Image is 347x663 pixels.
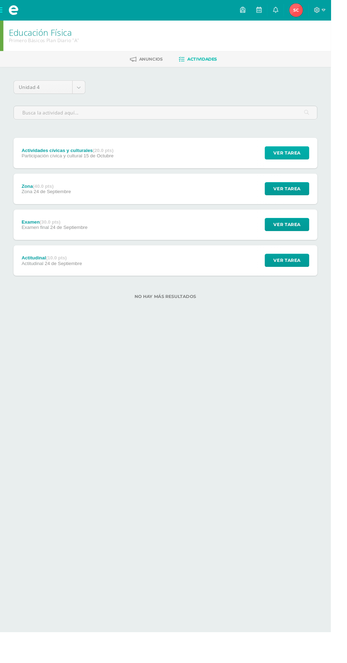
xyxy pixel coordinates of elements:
span: 24 de Septiembre [35,198,75,204]
span: 24 de Septiembre [53,236,92,241]
button: Ver tarea [278,266,324,280]
strong: (20.0 pts) [97,155,119,161]
span: Actitudinal [23,273,46,279]
span: Actividades [197,59,228,64]
a: Unidad 4 [15,85,89,98]
span: 15 de Octubre [88,161,119,166]
span: Ver tarea [287,266,315,280]
img: f25239f7c825e180454038984e453cce.png [303,4,318,18]
div: Actitudinal [23,268,86,273]
button: Ver tarea [278,153,324,167]
span: Unidad 4 [20,85,70,98]
div: Zona [23,192,74,198]
a: Educación Física [9,28,75,40]
div: Examen [23,230,92,236]
span: Participación cívica y cultural [23,161,86,166]
a: Actividades [188,56,228,68]
button: Ver tarea [278,229,324,242]
div: Actividades cívicas y culturales [23,155,119,161]
span: Examen final [23,236,51,241]
input: Busca la actividad aquí... [15,111,332,125]
span: Ver tarea [287,154,315,167]
strong: (10.0 pts) [48,268,70,273]
h1: Educación Física [9,29,83,39]
button: Ver tarea [278,191,324,205]
strong: (30.0 pts) [42,230,63,236]
a: Anuncios [136,56,171,68]
div: Primero Básicos Plan Diario 'A' [9,39,83,46]
span: Ver tarea [287,229,315,242]
span: Ver tarea [287,191,315,204]
strong: (40.0 pts) [34,192,56,198]
span: Zona [23,198,34,204]
span: 24 de Septiembre [47,273,86,279]
span: Anuncios [146,59,171,64]
label: No hay más resultados [14,308,333,314]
